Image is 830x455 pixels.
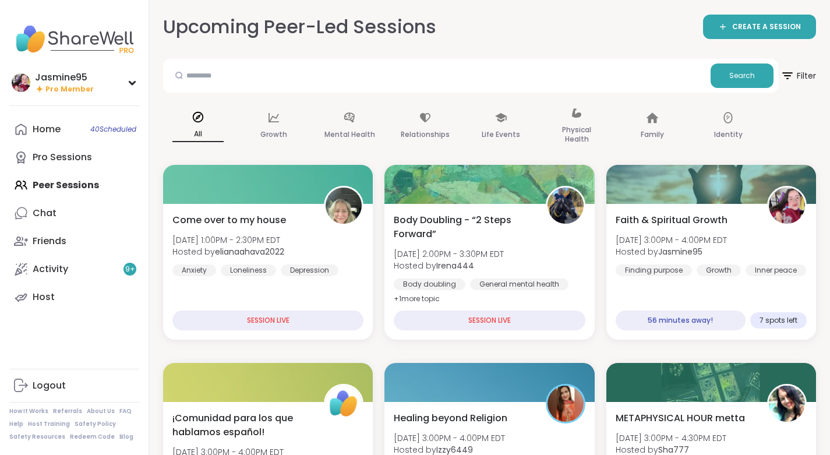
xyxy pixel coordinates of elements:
[260,128,287,142] p: Growth
[12,73,30,92] img: Jasmine95
[119,433,133,441] a: Blog
[616,411,745,425] span: METAPHYSICAL HOUR metta
[9,115,139,143] a: Home40Scheduled
[9,372,139,400] a: Logout
[616,213,727,227] span: Faith & Spiritual Growth
[172,213,286,227] span: Come over to my house
[172,264,216,276] div: Anxiety
[33,291,55,304] div: Host
[33,235,66,248] div: Friends
[658,246,702,258] b: Jasmine95
[9,407,48,415] a: How It Works
[324,128,375,142] p: Mental Health
[75,420,116,428] a: Safety Policy
[172,246,284,258] span: Hosted by
[548,386,584,422] img: Izzy6449
[732,22,801,32] span: CREATE A SESSION
[436,260,474,271] b: Irena444
[163,14,436,40] h2: Upcoming Peer-Led Sessions
[33,151,92,164] div: Pro Sessions
[394,213,532,241] span: Body Doubling - “2 Steps Forward”
[281,264,338,276] div: Depression
[760,316,797,325] span: 7 spots left
[616,264,692,276] div: Finding purpose
[769,386,805,422] img: Sha777
[697,264,741,276] div: Growth
[470,278,568,290] div: General mental health
[703,15,816,39] a: CREATE A SESSION
[9,199,139,227] a: Chat
[394,311,585,330] div: SESSION LIVE
[746,264,806,276] div: Inner peace
[394,260,504,271] span: Hosted by
[33,263,68,276] div: Activity
[28,420,70,428] a: Host Training
[9,255,139,283] a: Activity9+
[125,264,135,274] span: 9 +
[551,123,602,146] p: Physical Health
[9,143,139,171] a: Pro Sessions
[714,128,743,142] p: Identity
[394,432,505,444] span: [DATE] 3:00PM - 4:00PM EDT
[394,248,504,260] span: [DATE] 2:00PM - 3:30PM EDT
[394,278,465,290] div: Body doubling
[9,283,139,311] a: Host
[33,207,56,220] div: Chat
[616,311,746,330] div: 56 minutes away!
[90,125,136,134] span: 40 Scheduled
[769,188,805,224] img: Jasmine95
[172,234,284,246] span: [DATE] 1:00PM - 2:30PM EDT
[33,379,66,392] div: Logout
[394,411,507,425] span: Healing beyond Religion
[780,62,816,90] span: Filter
[401,128,450,142] p: Relationships
[9,227,139,255] a: Friends
[45,84,94,94] span: Pro Member
[9,433,65,441] a: Safety Resources
[616,234,727,246] span: [DATE] 3:00PM - 4:00PM EDT
[215,246,284,258] b: elianaahava2022
[172,311,363,330] div: SESSION LIVE
[9,19,139,59] img: ShareWell Nav Logo
[70,433,115,441] a: Redeem Code
[326,188,362,224] img: elianaahava2022
[729,70,755,81] span: Search
[548,188,584,224] img: Irena444
[119,407,132,415] a: FAQ
[33,123,61,136] div: Home
[221,264,276,276] div: Loneliness
[616,246,727,258] span: Hosted by
[172,411,311,439] span: ¡Comunidad para los que hablamos español!
[711,64,774,88] button: Search
[172,127,224,142] p: All
[482,128,520,142] p: Life Events
[9,420,23,428] a: Help
[326,386,362,422] img: ShareWell
[53,407,82,415] a: Referrals
[641,128,664,142] p: Family
[35,71,94,84] div: Jasmine95
[616,432,726,444] span: [DATE] 3:00PM - 4:30PM EDT
[780,59,816,93] button: Filter
[87,407,115,415] a: About Us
